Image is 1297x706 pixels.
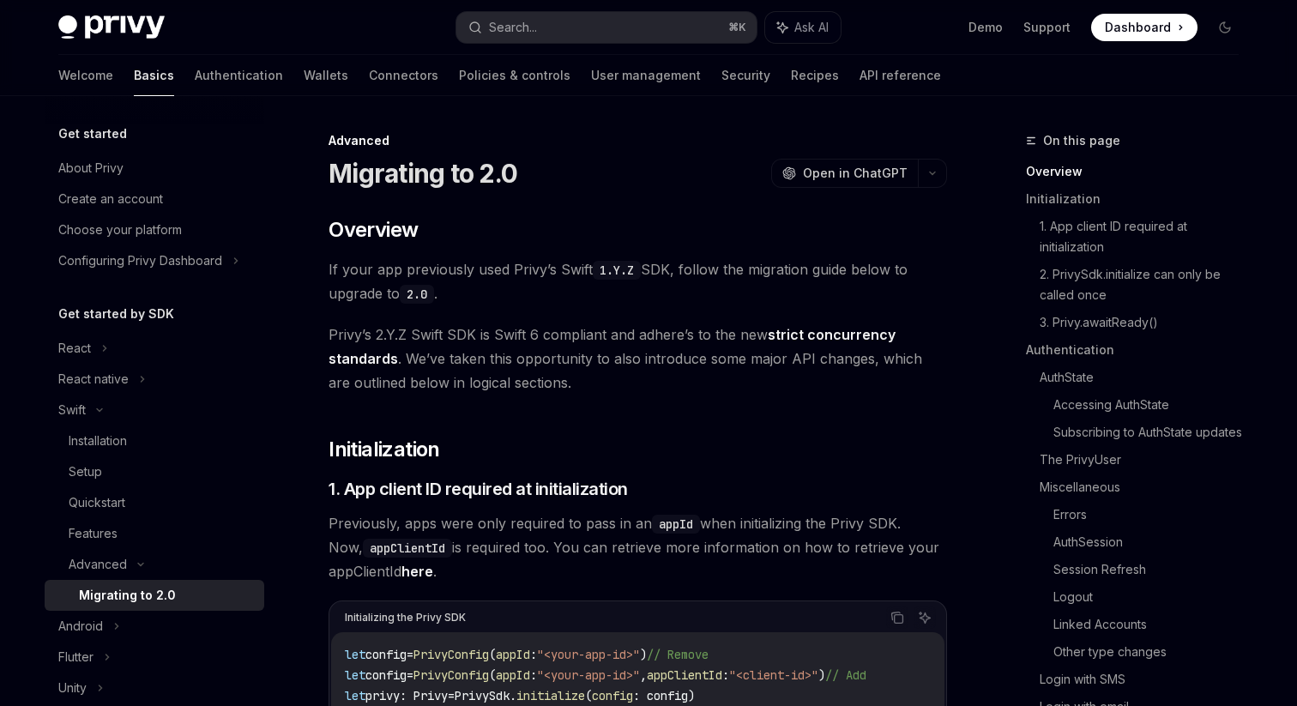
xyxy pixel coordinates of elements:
[400,285,434,304] code: 2.0
[413,647,489,662] span: PrivyConfig
[968,19,1003,36] a: Demo
[591,55,701,96] a: User management
[1026,158,1252,185] a: Overview
[69,523,118,544] div: Features
[537,667,640,683] span: "<your-app-id>"
[407,667,413,683] span: =
[1040,261,1252,309] a: 2. PrivySdk.initialize can only be called once
[58,338,91,359] div: React
[1053,501,1252,528] a: Errors
[1105,19,1171,36] span: Dashboard
[69,492,125,513] div: Quickstart
[363,539,452,558] code: appClientId
[45,214,264,245] a: Choose your platform
[647,667,722,683] span: appClientId
[45,153,264,184] a: About Privy
[791,55,839,96] a: Recipes
[329,257,947,305] span: If your app previously used Privy’s Swift SDK, follow the migration guide below to upgrade to .
[401,563,433,581] a: here
[1043,130,1120,151] span: On this page
[496,667,530,683] span: appId
[1053,583,1252,611] a: Logout
[1026,336,1252,364] a: Authentication
[489,17,537,38] div: Search...
[329,436,440,463] span: Initialization
[721,55,770,96] a: Security
[729,667,818,683] span: "<client-id>"
[1040,446,1252,474] a: The PrivyUser
[365,647,407,662] span: config
[1023,19,1071,36] a: Support
[58,55,113,96] a: Welcome
[516,688,585,703] span: initialize
[58,304,174,324] h5: Get started by SDK
[818,667,825,683] span: )
[58,369,129,389] div: React native
[1053,611,1252,638] a: Linked Accounts
[633,688,695,703] span: : config)
[195,55,283,96] a: Authentication
[45,456,264,487] a: Setup
[455,688,516,703] span: PrivySdk.
[365,667,407,683] span: config
[1091,14,1197,41] a: Dashboard
[1053,556,1252,583] a: Session Refresh
[825,667,866,683] span: // Add
[345,647,365,662] span: let
[329,511,947,583] span: Previously, apps were only required to pass in an when initializing the Privy SDK. Now, is requir...
[593,261,641,280] code: 1.Y.Z
[345,688,365,703] span: let
[803,165,908,182] span: Open in ChatGPT
[329,158,517,189] h1: Migrating to 2.0
[345,667,365,683] span: let
[1026,185,1252,213] a: Initialization
[329,216,418,244] span: Overview
[58,15,165,39] img: dark logo
[1053,419,1252,446] a: Subscribing to AuthState updates
[1053,638,1252,666] a: Other type changes
[69,431,127,451] div: Installation
[58,158,124,178] div: About Privy
[58,250,222,271] div: Configuring Privy Dashboard
[1053,391,1252,419] a: Accessing AuthState
[58,400,86,420] div: Swift
[134,55,174,96] a: Basics
[530,667,537,683] span: :
[592,688,633,703] span: config
[794,19,829,36] span: Ask AI
[1040,364,1252,391] a: AuthState
[647,647,709,662] span: // Remove
[304,55,348,96] a: Wallets
[640,667,647,683] span: ,
[456,12,757,43] button: Search...⌘K
[722,667,729,683] span: :
[886,606,908,629] button: Copy the contents from the code block
[58,616,103,637] div: Android
[365,688,448,703] span: privy: Privy
[459,55,570,96] a: Policies & controls
[765,12,841,43] button: Ask AI
[1211,14,1239,41] button: Toggle dark mode
[69,462,102,482] div: Setup
[58,678,87,698] div: Unity
[58,124,127,144] h5: Get started
[448,688,455,703] span: =
[45,580,264,611] a: Migrating to 2.0
[329,132,947,149] div: Advanced
[489,667,496,683] span: (
[69,554,127,575] div: Advanced
[728,21,746,34] span: ⌘ K
[1040,666,1252,693] a: Login with SMS
[329,323,947,395] span: Privy’s 2.Y.Z Swift SDK is Swift 6 compliant and adhere’s to the new . We’ve taken this opportuni...
[771,159,918,188] button: Open in ChatGPT
[407,647,413,662] span: =
[329,477,628,501] span: 1. App client ID required at initialization
[45,487,264,518] a: Quickstart
[537,647,640,662] span: "<your-app-id>"
[58,189,163,209] div: Create an account
[489,647,496,662] span: (
[585,688,592,703] span: (
[860,55,941,96] a: API reference
[914,606,936,629] button: Ask AI
[413,667,489,683] span: PrivyConfig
